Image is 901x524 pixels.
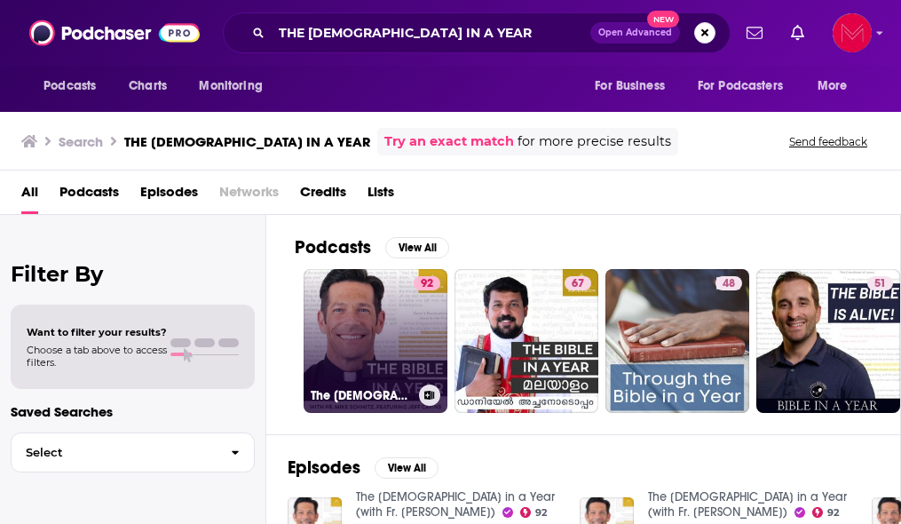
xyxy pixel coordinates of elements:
button: open menu [186,69,285,103]
a: 51 [756,269,900,413]
span: for more precise results [518,131,671,152]
a: 67 [565,276,591,290]
a: 48 [715,276,742,290]
span: More [818,74,848,99]
span: 48 [723,275,735,293]
img: User Profile [833,13,872,52]
span: For Business [595,74,665,99]
span: 92 [535,509,547,517]
a: 92 [812,507,840,518]
a: Show notifications dropdown [739,18,770,48]
a: All [21,178,38,214]
span: 51 [874,275,886,293]
a: Show notifications dropdown [784,18,811,48]
h2: Episodes [288,457,360,479]
button: View All [385,237,449,258]
p: Saved Searches [11,403,255,420]
a: Credits [300,178,346,214]
h2: Filter By [11,261,255,287]
a: EpisodesView All [288,457,439,479]
span: 92 [827,509,839,517]
a: 51 [867,276,893,290]
a: The Bible in a Year (with Fr. Mike Schmitz) [356,489,555,520]
h2: Podcasts [295,236,371,258]
img: Podchaser - Follow, Share and Rate Podcasts [29,16,200,50]
span: Networks [219,178,279,214]
span: Charts [129,74,167,99]
a: PodcastsView All [295,236,449,258]
a: 67 [454,269,598,413]
a: Lists [368,178,394,214]
h3: The [DEMOGRAPHIC_DATA] in a Year (with Fr. [PERSON_NAME]) [311,388,412,403]
span: 92 [421,275,433,293]
button: Send feedback [784,134,873,149]
a: Episodes [140,178,198,214]
span: 67 [572,275,584,293]
span: Choose a tab above to access filters. [27,344,167,369]
button: Select [11,433,255,472]
button: open menu [31,69,119,103]
button: Show profile menu [833,13,872,52]
a: Try an exact match [384,131,514,152]
span: New [647,11,679,28]
a: Charts [117,69,178,103]
h3: THE [DEMOGRAPHIC_DATA] IN A YEAR [124,133,370,150]
span: Open Advanced [598,28,672,37]
span: Want to filter your results? [27,326,167,338]
span: Podcasts [43,74,96,99]
a: 48 [605,269,749,413]
input: Search podcasts, credits, & more... [272,19,590,47]
button: open menu [686,69,809,103]
a: The Bible in a Year (with Fr. Mike Schmitz) [648,489,847,520]
h3: Search [59,133,103,150]
button: Open AdvancedNew [590,22,680,44]
button: View All [375,457,439,479]
div: Search podcasts, credits, & more... [223,12,731,53]
span: Select [12,447,217,458]
button: open menu [582,69,687,103]
a: 92 [414,276,440,290]
span: For Podcasters [698,74,783,99]
a: 92The [DEMOGRAPHIC_DATA] in a Year (with Fr. [PERSON_NAME]) [304,269,447,413]
button: open menu [805,69,870,103]
a: 92 [520,507,548,518]
span: Logged in as Pamelamcclure [833,13,872,52]
span: Monitoring [199,74,262,99]
a: Podcasts [59,178,119,214]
